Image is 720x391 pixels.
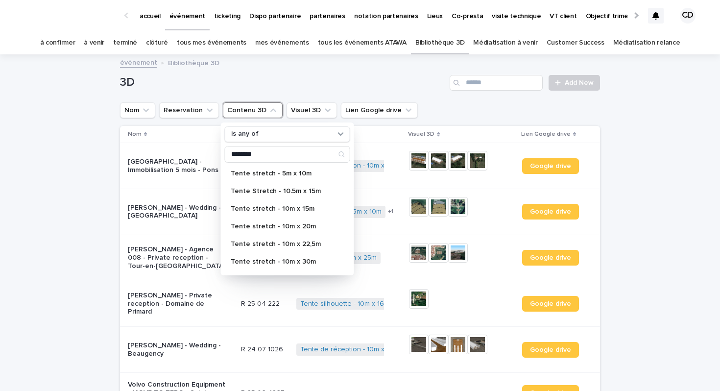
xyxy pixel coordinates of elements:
tr: [PERSON_NAME] - Private reception - Domaine de PrimardR 25 04 222R 25 04 222 Tente silhouette - 1... [120,281,600,327]
p: Visuel 3D [408,129,434,140]
span: Google drive [530,254,571,261]
button: Nom [120,102,155,118]
div: Search [225,146,350,163]
a: mes événements [255,31,309,54]
tr: [GEOGRAPHIC_DATA] - Immobilisation 5 mois - PonsR 25 02 3460R 25 02 3460 Tente de réception - 10m... [120,143,600,189]
a: Tente de réception - 10m x 25m [300,345,400,354]
button: Visuel 3D [287,102,337,118]
button: Lien Google drive [341,102,418,118]
a: Google drive [522,250,579,266]
p: [PERSON_NAME] - Private reception - Domaine de Primard [128,292,226,316]
button: Reservation [159,102,219,118]
p: Tente stretch - 10m x 20m [231,223,335,230]
a: Médiatisation relance [613,31,680,54]
p: Tente stretch - 10m x 22,5m [231,241,335,247]
p: Tente stretch - 10m x 30m [231,258,335,265]
span: Google drive [530,163,571,170]
a: Tente silhouette - 10m x 16m [300,300,389,308]
a: clôturé [146,31,168,54]
p: Nom [128,129,142,140]
p: R 25 04 222 [241,298,282,308]
a: tous les événements ATAWA [318,31,407,54]
a: Customer Success [547,31,604,54]
p: Tente stretch - 10m x 15m [231,205,335,212]
p: Lien Google drive [521,129,571,140]
a: Add New [549,75,600,91]
a: terminé [113,31,137,54]
a: Google drive [522,296,579,312]
h1: 3D [120,75,446,90]
span: Add New [565,79,594,86]
a: Bibliothèque 3D [415,31,464,54]
input: Search [450,75,543,91]
span: Google drive [530,208,571,215]
span: + 1 [388,209,393,215]
a: Google drive [522,158,579,174]
p: [PERSON_NAME] - Wedding - [GEOGRAPHIC_DATA] [128,204,226,220]
tr: [PERSON_NAME] - Wedding - [GEOGRAPHIC_DATA]R 25 02 203R 25 02 203 Tente stretch - 7,5m x 10m +1Go... [120,189,600,235]
img: Ls34BcGeRexTGTNfXpUC [20,6,115,25]
p: Tente Stretch - 10.5m x 15m [231,188,335,195]
p: [PERSON_NAME] - Wedding - Beaugency [128,342,226,358]
input: Search [225,147,350,162]
a: à confirmer [40,31,75,54]
span: Google drive [530,300,571,307]
button: Contenu 3D [223,102,283,118]
tr: [PERSON_NAME] - Agence 008 - Private reception - Tour-en-[GEOGRAPHIC_DATA]R 24 12 18R 24 12 18 Te... [120,235,600,281]
p: Tente stretch - 5m x 10m [231,170,335,177]
a: tous mes événements [177,31,246,54]
p: [GEOGRAPHIC_DATA] - Immobilisation 5 mois - Pons [128,158,226,174]
p: is any of [231,130,259,138]
a: à venir [84,31,104,54]
p: [PERSON_NAME] - Agence 008 - Private reception - Tour-en-[GEOGRAPHIC_DATA] [128,245,226,270]
span: Google drive [530,346,571,353]
tr: [PERSON_NAME] - Wedding - BeaugencyR 24 07 1026R 24 07 1026 Tente de réception - 10m x 25m Google... [120,327,600,373]
a: Google drive [522,342,579,358]
a: Google drive [522,204,579,220]
p: Bibliothèque 3D [168,57,219,68]
a: Médiatisation à venir [473,31,538,54]
div: CD [680,8,696,24]
a: événement [120,56,157,68]
p: R 24 07 1026 [241,343,285,354]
